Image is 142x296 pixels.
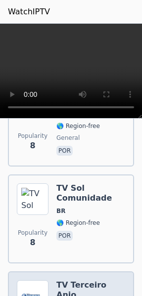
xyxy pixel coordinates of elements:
[17,183,48,215] img: TV Sol Comunidade
[18,132,47,140] span: Popularity
[56,183,125,203] h6: TV Sol Comunidade
[30,237,35,249] span: 8
[56,146,73,156] p: por
[56,122,100,130] span: 🌎 Region-free
[8,6,50,18] a: WatchIPTV
[56,207,65,215] span: BR
[56,134,80,142] span: general
[18,229,47,237] span: Popularity
[56,231,73,241] p: por
[56,219,100,227] span: 🌎 Region-free
[30,140,35,152] span: 8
